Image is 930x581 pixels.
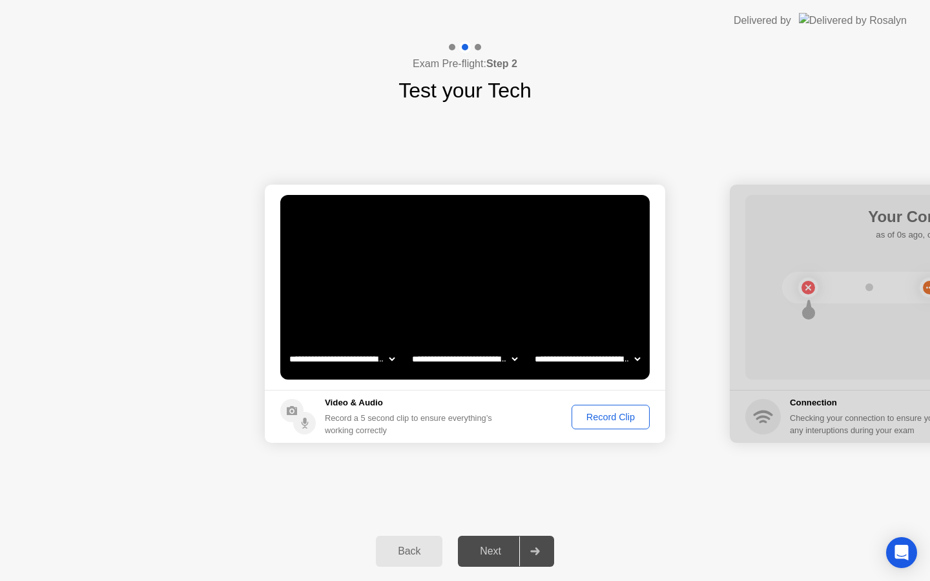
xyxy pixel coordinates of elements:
[409,346,520,372] select: Available speakers
[287,346,397,372] select: Available cameras
[576,412,645,422] div: Record Clip
[799,13,907,28] img: Delivered by Rosalyn
[380,545,439,557] div: Back
[413,56,517,72] h4: Exam Pre-flight:
[325,412,497,436] div: Record a 5 second clip to ensure everything’s working correctly
[325,396,497,409] h5: Video & Audio
[734,13,791,28] div: Delivered by
[398,75,532,106] h1: Test your Tech
[462,545,519,557] div: Next
[532,346,643,372] select: Available microphones
[376,536,442,567] button: Back
[572,405,650,429] button: Record Clip
[486,58,517,69] b: Step 2
[458,536,554,567] button: Next
[886,537,917,568] div: Open Intercom Messenger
